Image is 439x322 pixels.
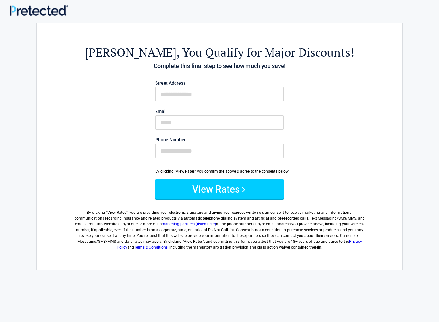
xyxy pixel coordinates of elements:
button: View Rates [155,179,284,199]
a: Terms & Conditions [134,245,168,250]
h4: Complete this final step to see how much you save! [72,62,367,70]
div: By clicking "View Rates" you confirm the above & agree to the consents below [155,168,284,174]
img: Main Logo [10,5,68,16]
label: Phone Number [155,137,284,142]
label: By clicking " ", you are providing your electronic signature and giving your express written e-si... [72,204,367,250]
h2: , You Qualify for Major Discounts! [72,44,367,60]
a: marketing partners (listed here) [162,222,216,226]
label: Email [155,109,284,114]
span: View Rates [107,210,126,215]
label: Street Address [155,81,284,85]
span: [PERSON_NAME] [85,44,176,60]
